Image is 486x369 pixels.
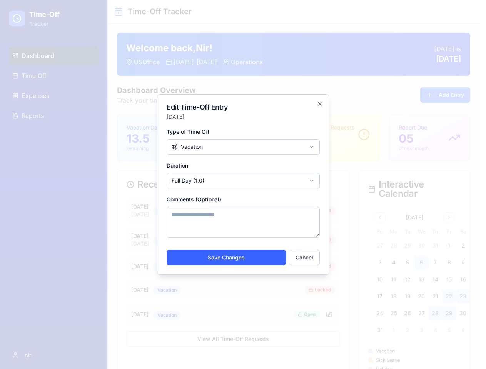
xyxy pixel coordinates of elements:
[167,104,320,111] h2: Edit Time-Off Entry
[289,250,320,265] button: Cancel
[167,250,286,265] button: Save Changes
[167,162,188,169] label: Duration
[167,128,209,135] label: Type of Time Off
[167,196,221,203] label: Comments (Optional)
[167,113,320,121] p: [DATE]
